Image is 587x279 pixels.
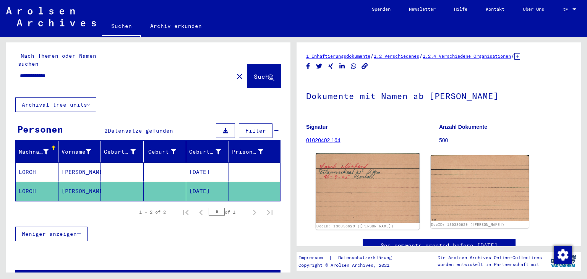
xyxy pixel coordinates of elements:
div: Nachname [19,148,49,156]
div: Vorname [62,148,91,156]
a: DocID: 130336629 ([PERSON_NAME]) [316,224,394,229]
span: Filter [245,127,266,134]
div: of 1 [209,208,247,216]
b: Signatur [306,124,328,130]
p: Copyright © Arolsen Archives, 2021 [298,262,401,269]
div: Prisoner # [232,148,264,156]
p: Die Arolsen Archives Online-Collections [438,254,542,261]
a: Suchen [102,17,141,37]
mat-header-cell: Geburtsname [101,141,144,162]
a: 01020402 164 [306,137,341,143]
a: See comments created before [DATE] [381,242,498,250]
mat-header-cell: Nachname [16,141,58,162]
a: Archiv erkunden [141,17,211,35]
mat-cell: [DATE] [186,163,229,182]
button: Suche [247,64,281,88]
button: Clear [232,68,247,84]
button: Previous page [193,204,209,220]
div: Geburtsdatum [189,148,221,156]
button: Share on WhatsApp [350,62,358,71]
img: Arolsen_neg.svg [6,7,96,26]
a: 1 Inhaftierungsdokumente [306,53,370,59]
button: First page [178,204,193,220]
mat-cell: [PERSON_NAME] [58,163,101,182]
img: 001.jpg [316,153,419,223]
a: DocID: 130336629 ([PERSON_NAME]) [431,222,504,227]
b: Anzahl Dokumente [439,124,487,130]
img: 002.jpg [431,155,529,221]
a: Impressum [298,254,329,262]
span: Suche [254,73,273,80]
button: Last page [262,204,277,220]
button: Share on LinkedIn [338,62,346,71]
button: Share on Facebook [304,62,312,71]
div: Geburt‏ [147,148,177,156]
div: 1 – 2 of 2 [139,209,166,216]
p: 500 [439,136,572,144]
img: yv_logo.png [549,251,578,271]
mat-cell: [DATE] [186,182,229,201]
div: Geburtsdatum [189,146,230,158]
a: Datenschutzerklärung [332,254,401,262]
div: Geburtsname [104,148,136,156]
mat-icon: close [235,72,244,81]
h1: Dokumente mit Namen ab [PERSON_NAME] [306,78,572,112]
button: Archival tree units [15,97,96,112]
a: 1.2.4 Verschiedene Organisationen [423,53,511,59]
span: Datensätze gefunden [108,127,173,134]
div: Vorname [62,146,101,158]
span: / [511,52,514,59]
span: 2 [104,127,108,134]
p: wurden entwickelt in Partnerschaft mit [438,261,542,268]
a: 1.2 Verschiedenes [374,53,419,59]
div: | [298,254,401,262]
mat-header-cell: Geburtsdatum [186,141,229,162]
mat-cell: LORCH [16,163,58,182]
button: Share on Xing [327,62,335,71]
button: Copy link [361,62,369,71]
span: / [370,52,374,59]
mat-cell: [PERSON_NAME] [58,182,101,201]
mat-label: Nach Themen oder Namen suchen [18,52,96,67]
span: DE [563,7,571,12]
div: Nachname [19,146,58,158]
mat-header-cell: Prisoner # [229,141,281,162]
div: Geburtsname [104,146,145,158]
mat-header-cell: Vorname [58,141,101,162]
div: Geburt‏ [147,146,186,158]
div: Prisoner # [232,146,273,158]
img: Zustimmung ändern [554,246,572,264]
button: Share on Twitter [315,62,323,71]
button: Weniger anzeigen [15,227,88,241]
span: Weniger anzeigen [22,230,77,237]
button: Filter [239,123,272,138]
button: Next page [247,204,262,220]
mat-header-cell: Geburt‏ [144,141,186,162]
span: / [419,52,423,59]
div: Personen [17,122,63,136]
mat-cell: LORCH [16,182,58,201]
